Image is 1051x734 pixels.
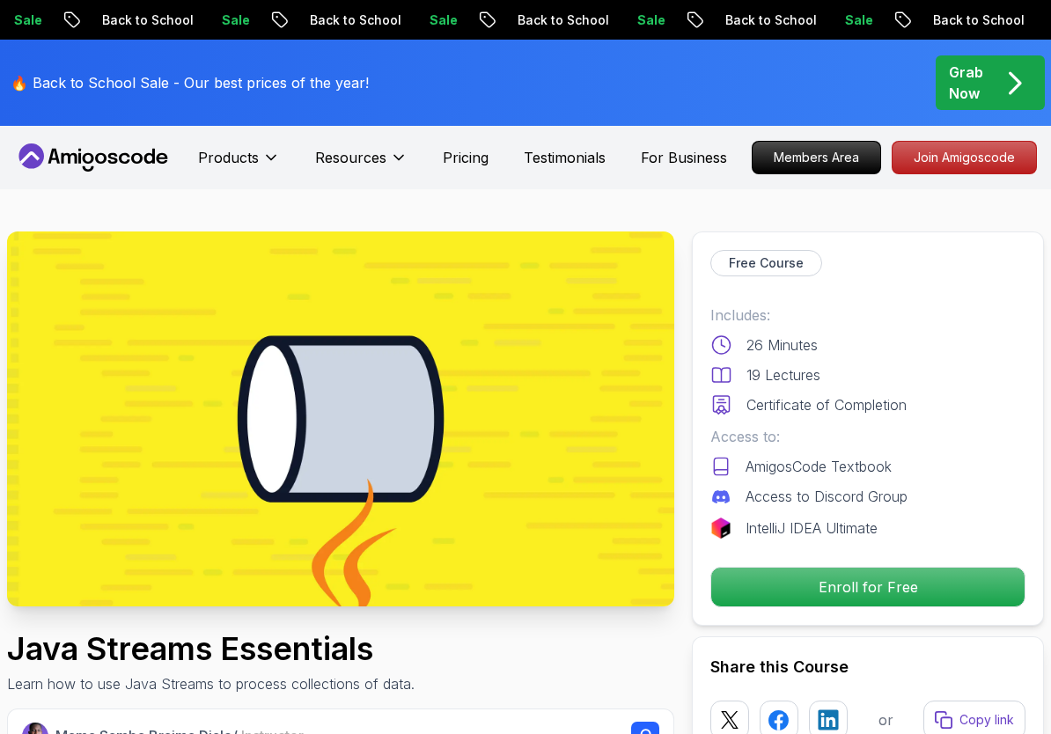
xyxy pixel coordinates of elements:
p: Sale [204,11,261,29]
p: Resources [315,147,386,168]
a: Testimonials [524,147,606,168]
img: java-streams-essentials_thumbnail [7,231,674,606]
p: Access to: [710,426,1025,447]
h2: Share this Course [710,655,1025,679]
p: Products [198,147,259,168]
a: For Business [641,147,727,168]
p: IntelliJ IDEA Ultimate [746,517,878,539]
a: Pricing [443,147,489,168]
p: Certificate of Completion [746,394,907,415]
p: Back to School [85,11,204,29]
p: Access to Discord Group [746,486,908,507]
p: 26 Minutes [746,334,818,356]
button: Products [198,147,280,182]
p: Join Amigoscode [893,142,1036,173]
a: Join Amigoscode [892,141,1037,174]
p: Enroll for Free [711,568,1025,606]
p: Includes: [710,305,1025,326]
p: Back to School [708,11,827,29]
p: Members Area [753,142,880,173]
p: Back to School [292,11,412,29]
p: Grab Now [949,62,983,104]
button: Resources [315,147,408,182]
img: jetbrains logo [710,517,731,539]
p: Copy link [959,711,1014,729]
p: Free Course [729,254,804,272]
button: Enroll for Free [710,567,1025,607]
p: or [878,709,893,730]
p: Sale [412,11,468,29]
a: Members Area [752,141,881,174]
p: 🔥 Back to School Sale - Our best prices of the year! [11,72,369,93]
p: 19 Lectures [746,364,820,385]
p: Sale [827,11,884,29]
p: Back to School [500,11,620,29]
p: Learn how to use Java Streams to process collections of data. [7,673,415,694]
h1: Java Streams Essentials [7,631,415,666]
p: AmigosCode Textbook [746,456,892,477]
p: Sale [620,11,676,29]
p: Back to School [915,11,1035,29]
